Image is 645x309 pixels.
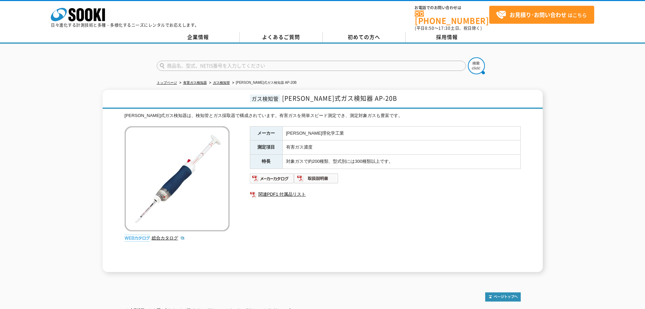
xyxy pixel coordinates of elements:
[231,79,297,86] li: [PERSON_NAME]式ガス検知器 AP-20B
[250,173,294,184] img: メーカーカタログ
[406,32,489,42] a: 採用情報
[425,25,434,31] span: 8:50
[157,32,240,42] a: 企業情報
[250,190,521,199] a: 関連PDF1 付属品リスト
[510,11,566,19] strong: お見積り･お問い合わせ
[282,140,520,155] td: 有害ガス濃度
[125,112,521,119] div: [PERSON_NAME]式ガス検知器は、検知管とガス採取器で構成されています。有害ガスを簡単スピード測定でき、測定対象ガスも豊富です。
[250,95,280,102] span: ガス検知管
[294,177,339,182] a: 取扱説明書
[348,33,380,41] span: 初めての方へ
[250,140,282,155] th: 測定項目
[250,177,294,182] a: メーカーカタログ
[51,23,199,27] p: 日々進化する計測技術と多種・多様化するニーズにレンタルでお応えします。
[282,94,397,103] span: [PERSON_NAME]式ガス検知器 AP-20B
[152,235,185,240] a: 総合カタログ
[125,235,150,242] img: webカタログ
[250,126,282,140] th: メーカー
[323,32,406,42] a: 初めての方へ
[468,57,485,74] img: btn_search.png
[125,126,230,231] img: 北川式ガス検知器 AP-20B
[157,61,466,71] input: 商品名、型式、NETIS番号を入力してください
[282,126,520,140] td: [PERSON_NAME]理化学工業
[489,6,594,24] a: お見積り･お問い合わせはこちら
[183,81,207,84] a: 有害ガス検知器
[240,32,323,42] a: よくあるご質問
[415,25,482,31] span: (平日 ～ 土日、祝日除く)
[294,173,339,184] img: 取扱説明書
[282,155,520,169] td: 対象ガスで約200種類、型式別には300種類以上です。
[250,155,282,169] th: 特長
[485,292,521,302] img: トップページへ
[157,81,177,84] a: トップページ
[415,11,489,24] a: [PHONE_NUMBER]
[496,10,587,20] span: はこちら
[213,81,230,84] a: ガス検知管
[438,25,451,31] span: 17:30
[415,6,489,10] span: お電話でのお問い合わせは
